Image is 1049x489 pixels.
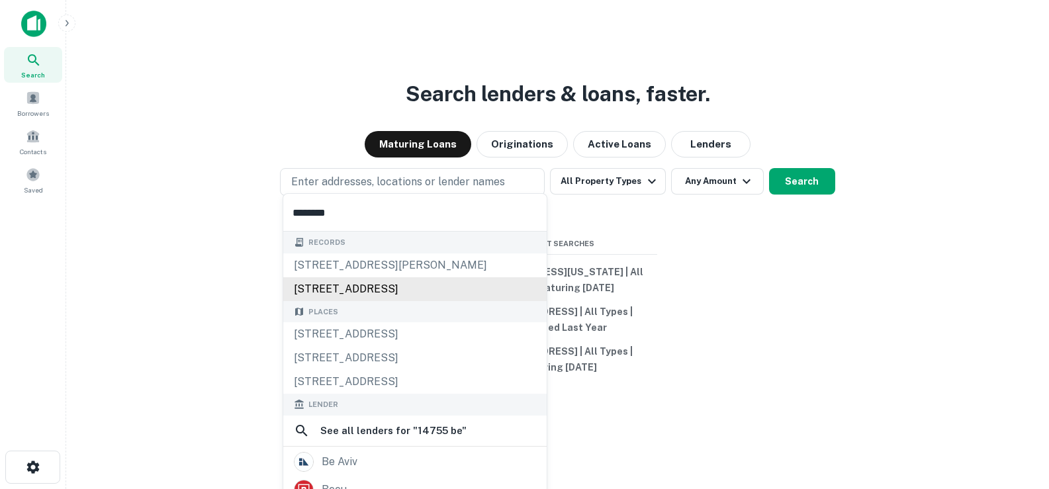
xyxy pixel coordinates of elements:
a: be aviv [283,448,547,476]
h3: Search lenders & loans, faster. [406,78,710,110]
a: Saved [4,162,62,198]
div: [STREET_ADDRESS] [283,277,547,301]
p: Enter addresses, locations or lender names [291,174,505,190]
span: Search [21,69,45,80]
span: Saved [24,185,43,195]
span: Borrowers [17,108,49,118]
button: Enter addresses, locations or lender names [280,168,545,196]
span: Places [308,306,338,318]
a: Search [4,47,62,83]
button: Any Amount [671,168,764,195]
div: be aviv [322,452,357,472]
div: [STREET_ADDRESS][PERSON_NAME] [283,253,547,277]
span: Recent Searches [459,238,657,249]
button: [STREET_ADDRESS][US_STATE] | All Types | Maturing [DATE] [459,260,657,300]
img: picture [295,453,313,471]
h6: See all lenders for " 14755 be " [320,423,467,439]
span: Contacts [20,146,46,157]
img: capitalize-icon.png [21,11,46,37]
button: Lenders [671,131,751,157]
span: Records [308,237,345,248]
button: [STREET_ADDRESS] | All Types | Originated Last Year [459,300,657,339]
a: Contacts [4,124,62,159]
button: Originations [477,131,568,157]
button: Maturing Loans [365,131,471,157]
div: [STREET_ADDRESS] [283,322,547,346]
iframe: Chat Widget [983,383,1049,447]
button: All Property Types [550,168,665,195]
span: Lender [308,399,338,410]
button: [STREET_ADDRESS] | All Types | Maturing [DATE] [459,339,657,379]
a: Borrowers [4,85,62,121]
button: Search [769,168,835,195]
div: [STREET_ADDRESS] [283,346,547,370]
div: [STREET_ADDRESS] [283,370,547,394]
button: Active Loans [573,131,666,157]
